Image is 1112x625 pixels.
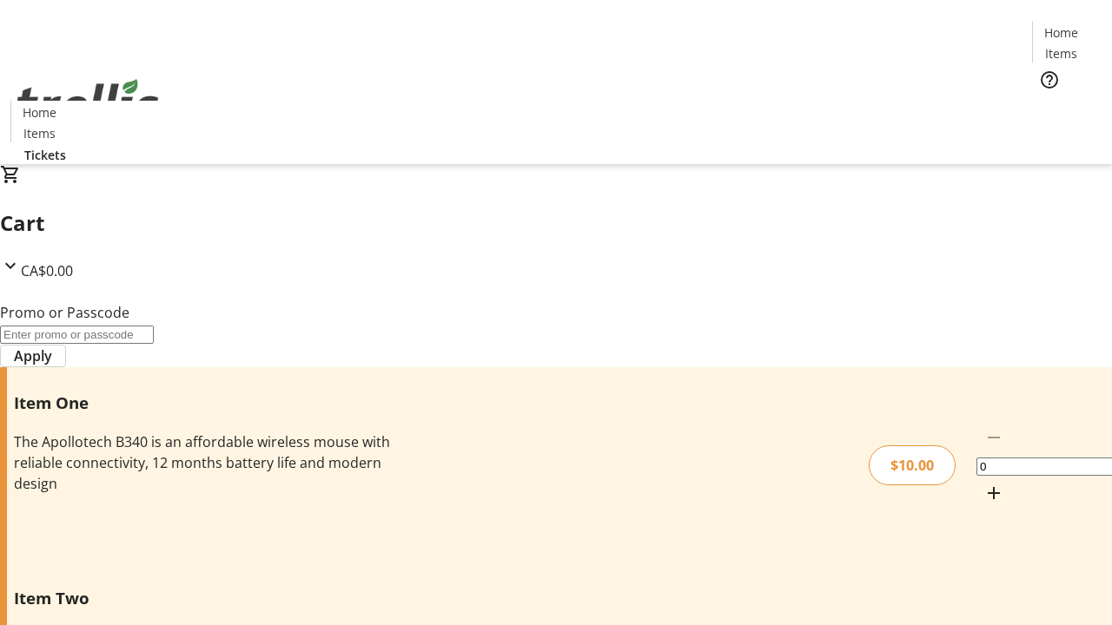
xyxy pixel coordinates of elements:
button: Help [1032,62,1067,97]
a: Home [11,103,67,122]
a: Items [1033,44,1089,62]
img: Orient E2E Organization 9Q2YxE4x4I's Logo [10,60,165,147]
span: Apply [14,345,52,366]
span: Items [23,124,56,142]
a: Home [1033,23,1089,42]
h3: Item Two [14,586,394,610]
a: Tickets [10,146,80,164]
span: Home [1044,23,1078,42]
span: Home [23,103,56,122]
a: Tickets [1032,101,1102,119]
span: CA$0.00 [21,261,73,280]
div: The Apollotech B340 is an affordable wireless mouse with reliable connectivity, 12 months battery... [14,431,394,494]
span: Items [1045,44,1077,62]
button: Increment by one [976,476,1011,510]
span: Tickets [24,146,66,164]
a: Items [11,124,67,142]
span: Tickets [1046,101,1088,119]
h3: Item One [14,391,394,415]
div: $10.00 [869,445,956,485]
